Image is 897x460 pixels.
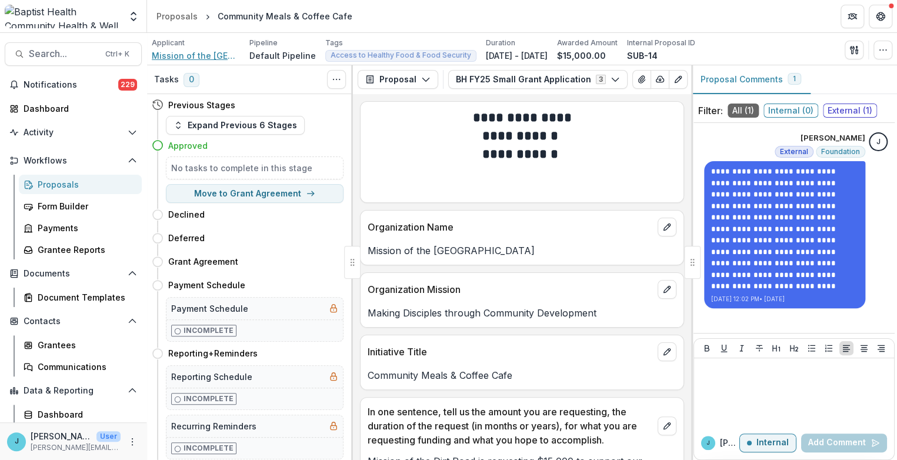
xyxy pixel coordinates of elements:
[38,361,132,373] div: Communications
[19,288,142,307] a: Document Templates
[184,443,234,454] p: Incomplete
[368,306,676,320] p: Making Disciples through Community Development
[24,316,123,326] span: Contacts
[166,184,344,203] button: Move to Grant Agreement
[125,5,142,28] button: Open entity switcher
[839,341,853,355] button: Align Left
[658,218,676,236] button: edit
[728,104,759,118] span: All ( 1 )
[557,49,606,62] p: $15,000.00
[711,295,859,304] p: [DATE] 12:02 PM • [DATE]
[249,38,278,48] p: Pipeline
[19,357,142,376] a: Communications
[38,408,132,421] div: Dashboard
[19,218,142,238] a: Payments
[168,232,205,244] h4: Deferred
[801,434,887,452] button: Add Comment
[19,405,142,424] a: Dashboard
[368,368,676,382] p: Community Meals & Coffee Cafe
[24,80,118,90] span: Notifications
[756,438,789,448] p: Internal
[19,196,142,216] a: Form Builder
[31,442,121,453] p: [PERSON_NAME][EMAIL_ADDRESS][PERSON_NAME][DOMAIN_NAME]
[118,79,137,91] span: 229
[15,438,19,445] div: Jennifer
[31,430,92,442] p: [PERSON_NAME]
[327,70,346,89] button: Toggle View Cancelled Tasks
[168,99,235,111] h4: Previous Stages
[486,49,548,62] p: [DATE] - [DATE]
[325,38,343,48] p: Tags
[5,75,142,94] button: Notifications229
[331,51,471,59] span: Access to Healthy Food & Food Security
[787,341,801,355] button: Heading 2
[166,116,305,135] button: Expand Previous 6 Stages
[5,42,142,66] button: Search...
[5,123,142,142] button: Open Activity
[669,70,688,89] button: Edit as form
[801,132,865,144] p: [PERSON_NAME]
[19,175,142,194] a: Proposals
[368,282,653,296] p: Organization Mission
[780,148,808,156] span: External
[184,394,234,404] p: Incomplete
[368,405,653,447] p: In one sentence, tell us the amount you are requesting, the duration of the request (in months or...
[874,341,888,355] button: Align Right
[19,335,142,355] a: Grantees
[448,70,628,89] button: BH FY25 Small Grant Application3
[218,10,352,22] div: Community Meals & Coffee Cafe
[720,437,739,449] p: [PERSON_NAME]
[171,162,338,174] h5: No tasks to complete in this stage
[627,38,695,48] p: Internal Proposal ID
[368,244,676,258] p: Mission of the [GEOGRAPHIC_DATA]
[358,70,438,89] button: Proposal
[5,381,142,400] button: Open Data & Reporting
[368,345,653,359] p: Initiative Title
[24,386,123,396] span: Data & Reporting
[5,5,121,28] img: Baptist Health Community Health & Well Being logo
[763,104,818,118] span: Internal ( 0 )
[876,138,881,146] div: Jennifer
[627,49,658,62] p: SUB-14
[698,104,723,118] p: Filter:
[24,102,132,115] div: Dashboard
[805,341,819,355] button: Bullet List
[38,244,132,256] div: Grantee Reports
[29,48,98,59] span: Search...
[154,75,179,85] h3: Tasks
[368,220,653,234] p: Organization Name
[841,5,864,28] button: Partners
[168,208,205,221] h4: Declined
[152,49,240,62] a: Mission of the [GEOGRAPHIC_DATA]
[658,342,676,361] button: edit
[769,341,783,355] button: Heading 1
[735,341,749,355] button: Italicize
[24,269,123,279] span: Documents
[823,104,877,118] span: External ( 1 )
[152,8,357,25] nav: breadcrumb
[168,347,258,359] h4: Reporting+Reminders
[752,341,766,355] button: Strike
[5,264,142,283] button: Open Documents
[700,341,714,355] button: Bold
[821,148,860,156] span: Foundation
[96,431,121,442] p: User
[557,38,618,48] p: Awarded Amount
[168,279,245,291] h4: Payment Schedule
[857,341,871,355] button: Align Center
[171,420,256,432] h5: Recurring Reminders
[632,70,651,89] button: View Attached Files
[658,280,676,299] button: edit
[171,371,252,383] h5: Reporting Schedule
[171,302,248,315] h5: Payment Schedule
[38,200,132,212] div: Form Builder
[103,48,132,61] div: Ctrl + K
[5,151,142,170] button: Open Workflows
[38,339,132,351] div: Grantees
[717,341,731,355] button: Underline
[739,434,796,452] button: Internal
[19,240,142,259] a: Grantee Reports
[5,312,142,331] button: Open Contacts
[184,73,199,87] span: 0
[38,178,132,191] div: Proposals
